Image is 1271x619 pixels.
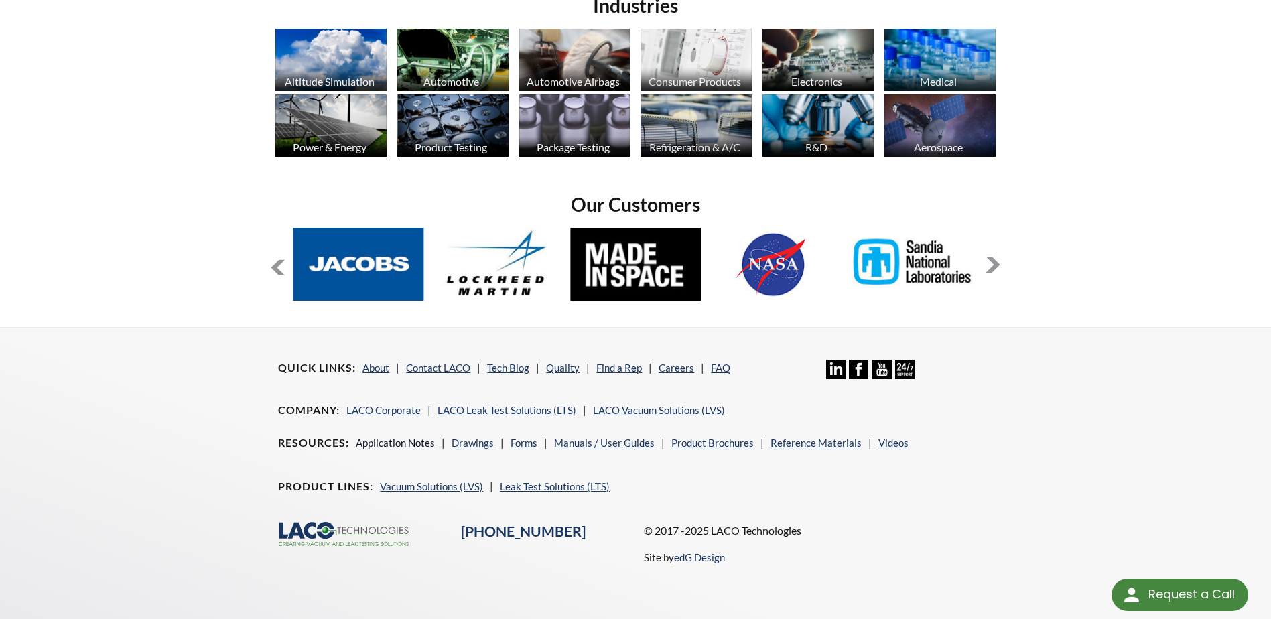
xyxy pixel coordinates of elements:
[511,437,537,449] a: Forms
[848,228,978,301] img: Sandia-Natl-Labs.jpg
[762,29,874,94] a: Electronics
[397,29,509,91] img: industry_Automotive_670x376.jpg
[275,94,387,160] a: Power & Energy
[500,480,610,492] a: Leak Test Solutions (LTS)
[644,522,993,539] p: © 2017 -2025 LACO Technologies
[517,141,629,153] div: Package Testing
[1148,579,1235,610] div: Request a Call
[278,436,349,450] h4: Resources
[596,362,642,374] a: Find a Rep
[346,404,421,416] a: LACO Corporate
[362,362,389,374] a: About
[882,141,994,153] div: Aerospace
[884,29,996,94] a: Medical
[762,29,874,91] img: industry_Electronics_670x376.jpg
[278,361,356,375] h4: Quick Links
[674,551,725,563] a: edG Design
[438,404,576,416] a: LACO Leak Test Solutions (LTS)
[709,228,840,301] img: NASA.jpg
[397,94,509,157] img: industry_ProductTesting_670x376.jpg
[878,437,909,449] a: Videos
[760,141,872,153] div: R&D
[641,94,752,157] img: industry_HVAC_670x376.jpg
[519,29,630,94] a: Automotive Airbags
[519,94,630,160] a: Package Testing
[275,29,387,94] a: Altitude Simulation
[641,94,752,160] a: Refrigeration & A/C
[395,75,507,88] div: Automotive
[397,94,509,160] a: Product Testing
[711,362,730,374] a: FAQ
[884,94,996,157] img: Artboard_1.jpg
[554,437,655,449] a: Manuals / User Guides
[1121,584,1142,606] img: round button
[760,75,872,88] div: Electronics
[406,362,470,374] a: Contact LACO
[273,141,385,153] div: Power & Energy
[884,29,996,91] img: industry_Medical_670x376.jpg
[659,362,694,374] a: Careers
[644,549,725,565] p: Site by
[487,362,529,374] a: Tech Blog
[431,228,562,301] img: Lockheed-Martin.jpg
[461,523,586,540] a: [PHONE_NUMBER]
[519,94,630,157] img: industry_Package_670x376.jpg
[641,29,752,94] a: Consumer Products
[278,480,373,494] h4: Product Lines
[275,94,387,157] img: industry_Power-2_670x376.jpg
[517,75,629,88] div: Automotive Airbags
[884,94,996,160] a: Aerospace
[275,29,387,91] img: industry_AltitudeSim_670x376.jpg
[270,192,1000,217] h2: Our Customers
[895,369,915,381] a: 24/7 Support
[762,94,874,160] a: R&D
[771,437,862,449] a: Reference Materials
[762,94,874,157] img: industry_R_D_670x376.jpg
[546,362,580,374] a: Quality
[882,75,994,88] div: Medical
[356,437,435,449] a: Application Notes
[397,29,509,94] a: Automotive
[519,29,630,91] img: industry_Auto-Airbag_670x376.jpg
[895,360,915,379] img: 24/7 Support Icon
[452,437,494,449] a: Drawings
[639,141,750,153] div: Refrigeration & A/C
[570,228,701,301] img: MadeInSpace.jpg
[278,403,340,417] h4: Company
[293,228,423,301] img: Jacobs.jpg
[380,480,483,492] a: Vacuum Solutions (LVS)
[639,75,750,88] div: Consumer Products
[671,437,754,449] a: Product Brochures
[593,404,725,416] a: LACO Vacuum Solutions (LVS)
[273,75,385,88] div: Altitude Simulation
[395,141,507,153] div: Product Testing
[1112,579,1248,611] div: Request a Call
[641,29,752,91] img: industry_Consumer_670x376.jpg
